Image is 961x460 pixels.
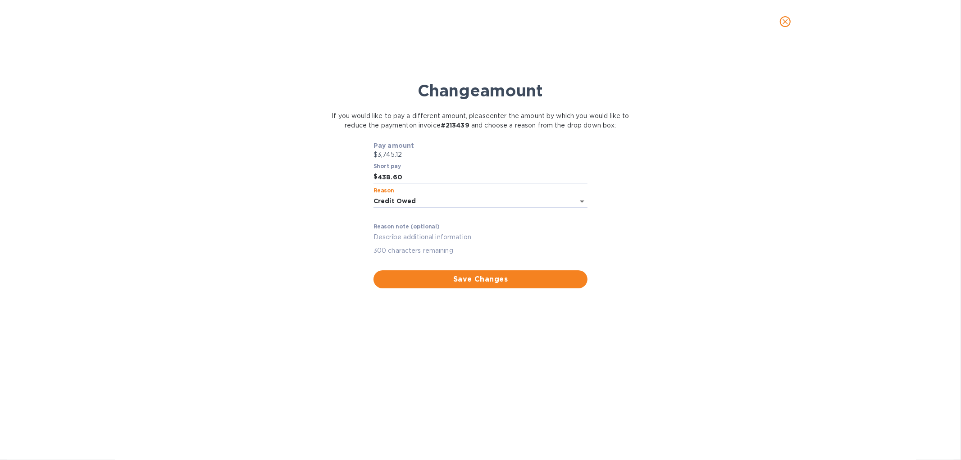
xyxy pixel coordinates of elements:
[373,170,378,184] div: $
[373,142,414,149] b: Pay amount
[441,122,469,129] b: # 213439
[381,274,580,285] span: Save Changes
[373,270,588,288] button: Save Changes
[378,170,588,184] input: Enter the amount by which you would like to reduce the payment
[373,188,394,194] label: Reason
[373,246,588,256] p: 300 characters remaining
[418,81,543,100] b: Change amount
[373,224,439,229] label: Reason note (optional)
[774,11,796,32] button: close
[373,195,588,208] div: Credit Owed
[373,164,401,169] label: Short pay
[330,111,632,130] p: If you would like to pay a different amount, please enter the amount by which you would like to r...
[373,150,588,159] p: $3,745.12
